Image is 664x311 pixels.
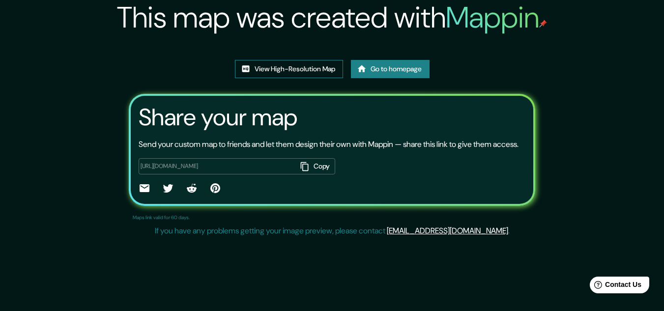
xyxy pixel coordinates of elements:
[133,214,190,221] p: Maps link valid for 60 days.
[577,273,653,300] iframe: Help widget launcher
[539,20,547,28] img: mappin-pin
[297,158,335,174] button: Copy
[155,225,510,237] p: If you have any problems getting your image preview, please contact .
[235,60,343,78] a: View High-Resolution Map
[387,226,508,236] a: [EMAIL_ADDRESS][DOMAIN_NAME]
[139,104,297,131] h3: Share your map
[139,139,519,150] p: Send your custom map to friends and let them design their own with Mappin — share this link to gi...
[351,60,430,78] a: Go to homepage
